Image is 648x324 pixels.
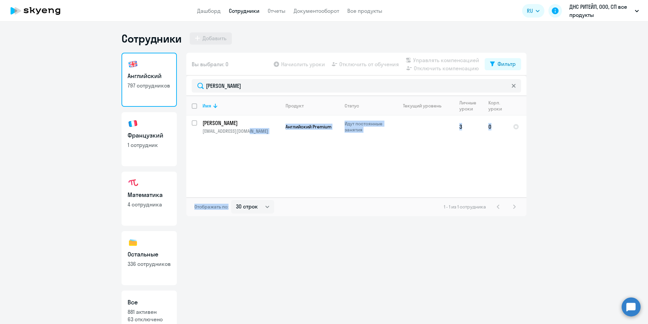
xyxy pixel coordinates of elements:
[497,60,516,68] div: Фильтр
[128,201,171,208] p: 4 сотрудника
[268,7,286,14] a: Отчеты
[444,204,486,210] span: 1 - 1 из 1 сотрудника
[345,121,391,133] p: Идут постоянные занятия
[122,32,182,45] h1: Сотрудники
[286,124,331,130] span: Английский Premium
[397,103,454,109] div: Текущий уровень
[454,116,483,138] td: 3
[194,204,228,210] span: Отображать по:
[345,103,391,109] div: Статус
[128,178,138,189] img: math
[122,172,177,226] a: Математика4 сотрудника
[202,103,280,109] div: Имя
[488,100,503,112] div: Корп. уроки
[128,237,138,248] img: others
[128,59,138,70] img: english
[566,3,642,19] button: ДНС РИТЕЙЛ, ООО, СП все продукты
[347,7,382,14] a: Все продукты
[128,260,171,268] p: 336 сотрудников
[128,141,171,149] p: 1 сотрудник
[202,119,280,127] a: [PERSON_NAME]
[128,82,171,89] p: 797 сотрудников
[485,58,521,70] button: Фильтр
[569,3,632,19] p: ДНС РИТЕЙЛ, ООО, СП все продукты
[128,308,171,316] p: 881 активен
[488,100,507,112] div: Корп. уроки
[192,60,228,68] span: Вы выбрали: 0
[459,100,478,112] div: Личные уроки
[286,103,339,109] div: Продукт
[122,112,177,166] a: Французкий1 сотрудник
[522,4,544,18] button: RU
[229,7,260,14] a: Сотрудники
[345,103,359,109] div: Статус
[122,231,177,285] a: Остальные336 сотрудников
[128,250,171,259] h3: Остальные
[122,53,177,107] a: Английский797 сотрудников
[483,116,508,138] td: 0
[128,316,171,323] p: 63 отключено
[128,191,171,199] h3: Математика
[459,100,483,112] div: Личные уроки
[202,128,280,134] p: [EMAIL_ADDRESS][DOMAIN_NAME]
[192,79,521,93] input: Поиск по имени, email, продукту или статусу
[197,7,221,14] a: Дашборд
[190,32,232,45] button: Добавить
[128,131,171,140] h3: Французкий
[128,72,171,80] h3: Английский
[128,298,171,307] h3: Все
[202,34,226,42] div: Добавить
[202,103,211,109] div: Имя
[294,7,339,14] a: Документооборот
[527,7,533,15] span: RU
[128,118,138,129] img: french
[286,103,304,109] div: Продукт
[202,119,279,127] p: [PERSON_NAME]
[403,103,441,109] div: Текущий уровень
